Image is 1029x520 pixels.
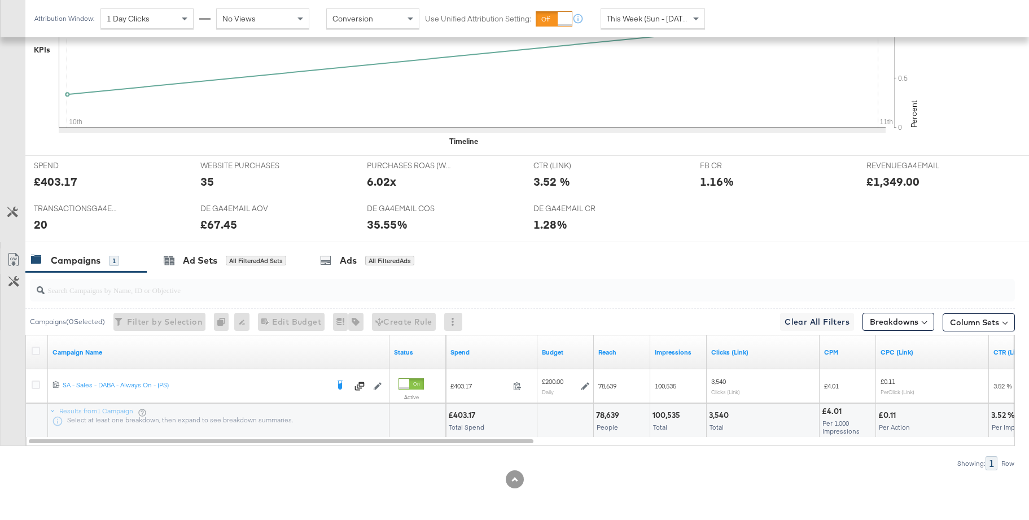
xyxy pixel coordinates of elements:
span: 100,535 [655,382,676,390]
span: £403.17 [450,382,509,390]
span: 78,639 [598,382,616,390]
a: Your campaign name. [52,348,385,357]
div: 1.16% [700,173,734,190]
span: REVENUEGA4EMAIL [866,160,951,171]
a: The total amount spent to date. [450,348,533,357]
span: 1 Day Clicks [107,14,150,24]
a: The number of people your ad was served to. [598,348,646,357]
span: £0.11 [881,377,895,386]
div: 35 [200,173,214,190]
div: 1 [986,456,997,470]
div: £200.00 [542,377,563,386]
span: Clear All Filters [785,315,850,329]
label: Active [399,394,424,401]
span: Per Action [879,423,910,431]
div: SA - Sales - DABA - Always On - (PS) [63,381,328,390]
div: Campaigns ( 0 Selected) [30,317,105,327]
div: All Filtered Ad Sets [226,256,286,266]
div: Row [1001,460,1015,467]
span: DE GA4EMAIL AOV [200,203,285,214]
div: 1 [109,256,119,266]
a: The average cost you've paid to have 1,000 impressions of your ad. [824,348,872,357]
span: TRANSACTIONSGA4EMAIL [34,203,119,214]
label: Use Unified Attribution Setting: [425,14,531,24]
div: 78,639 [596,410,623,421]
div: £0.11 [878,410,899,421]
div: £403.17 [34,173,77,190]
div: 6.02x [367,173,396,190]
span: SPEND [34,160,119,171]
span: DE GA4EMAIL COS [367,203,452,214]
div: 100,535 [653,410,684,421]
div: Showing: [957,460,986,467]
div: 35.55% [367,216,408,233]
span: Total [710,423,724,431]
div: 3,540 [709,410,732,421]
a: SA - Sales - DABA - Always On - (PS) [63,381,328,392]
span: Total Spend [449,423,484,431]
div: £403.17 [448,410,479,421]
div: 3.52 % [991,410,1018,421]
span: £4.01 [824,382,839,390]
a: The average cost for each link click you've received from your ad. [881,348,984,357]
button: Clear All Filters [780,313,854,331]
span: 3,540 [711,377,726,386]
span: This Week (Sun - [DATE]) [607,14,691,24]
div: Ad Sets [183,254,217,267]
div: £1,349.00 [866,173,919,190]
div: £67.45 [200,216,237,233]
a: Shows the current state of your Ad Campaign. [394,348,441,357]
span: DE GA4EMAIL CR [533,203,618,214]
span: Per 1,000 Impressions [822,419,860,435]
span: FB CR [700,160,785,171]
span: No Views [222,14,256,24]
text: Percent [909,100,919,128]
div: £4.01 [822,406,845,417]
div: 20 [34,216,47,233]
div: Campaigns [51,254,100,267]
div: Timeline [449,136,478,147]
a: The maximum amount you're willing to spend on your ads, on average each day or over the lifetime ... [542,348,589,357]
span: Total [653,423,667,431]
button: Column Sets [943,313,1015,331]
div: Attribution Window: [34,15,95,23]
sub: Per Click (Link) [881,388,914,395]
span: CTR (LINK) [533,160,618,171]
div: 1.28% [533,216,567,233]
span: People [597,423,618,431]
button: Breakdowns [862,313,934,331]
div: Ads [340,254,357,267]
span: PURCHASES ROAS (WEBSITE EVENTS) [367,160,452,171]
input: Search Campaigns by Name, ID or Objective [45,274,925,296]
sub: Daily [542,388,554,395]
div: 0 [214,313,234,331]
sub: Clicks (Link) [711,388,740,395]
div: All Filtered Ads [365,256,414,266]
div: 3.52 % [533,173,570,190]
a: The number of clicks on links appearing on your ad or Page that direct people to your sites off F... [711,348,815,357]
a: The number of times your ad was served. On mobile apps an ad is counted as served the first time ... [655,348,702,357]
span: Conversion [332,14,373,24]
div: KPIs [34,45,50,55]
span: WEBSITE PURCHASES [200,160,285,171]
span: 3.52 % [993,382,1012,390]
